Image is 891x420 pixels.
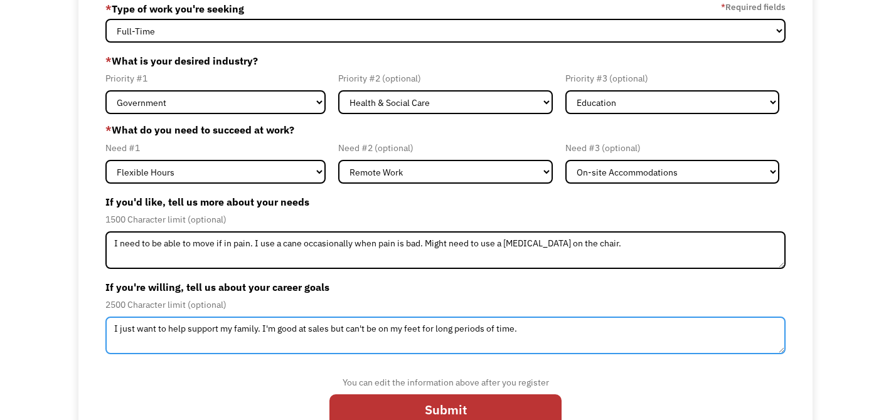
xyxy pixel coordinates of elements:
[105,51,786,71] label: What is your desired industry?
[105,212,786,227] div: 1500 Character limit (optional)
[105,71,326,86] div: Priority #1
[105,140,326,155] div: Need #1
[565,140,780,155] div: Need #3 (optional)
[105,192,786,212] label: If you'd like, tell us more about your needs
[105,277,786,297] label: If you're willing, tell us about your career goals
[338,140,553,155] div: Need #2 (optional)
[565,71,780,86] div: Priority #3 (optional)
[329,375,562,390] div: You can edit the information above after you register
[105,122,786,137] label: What do you need to succeed at work?
[338,71,553,86] div: Priority #2 (optional)
[105,297,786,312] div: 2500 Character limit (optional)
